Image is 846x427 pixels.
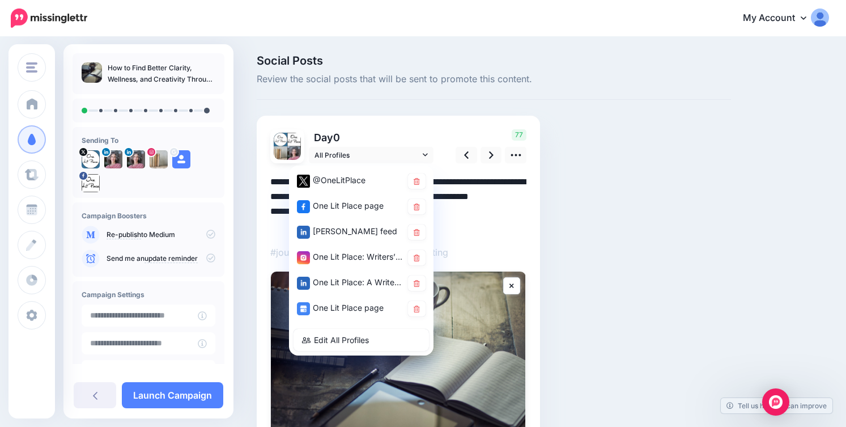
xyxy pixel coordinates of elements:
a: Re-publish [107,230,141,239]
span: Review the social posts that will be sent to promote this content. [257,72,731,87]
div: @OneLitPlace [297,174,402,188]
h4: Sending To [82,136,215,145]
img: twitter-square.png [297,175,310,188]
img: mjLeI_jM-21866.jpg [82,150,100,168]
img: instagram-square.png [297,251,310,264]
p: to Medium [107,230,215,240]
img: user_default_image.png [172,150,190,168]
img: dd0c5e7c7ae00507f6bfb13aa8f26bed_thumb.jpg [82,62,102,83]
a: Tell us how we can improve [721,398,832,413]
span: 0 [333,132,340,143]
p: Day [309,129,435,146]
div: [PERSON_NAME] feed [297,225,402,239]
span: Social Posts [257,55,731,66]
a: Edit All Profiles [294,329,429,351]
div: One Lit Place: A Writers Center page [297,276,402,290]
p: #journaling #PracticeSelfCare #amwriting [270,245,526,260]
img: google_business-square.png [297,302,310,315]
img: 13043414_449461611913243_5098636831964495478_n-bsa31789.jpg [287,133,301,146]
img: 49724003_233771410843130_8501858999036018688_n-bsa100218.jpg [150,150,168,168]
img: 1726150330966-36859.png [127,150,145,168]
h4: Campaign Boosters [82,212,215,220]
a: My Account [732,5,829,32]
img: 1726150330966-36859.png [287,146,301,160]
p: How to Find Better Clarity, Wellness, and Creativity Through Journaling [108,62,215,85]
img: Missinglettr [11,9,87,28]
img: 49724003_233771410843130_8501858999036018688_n-bsa100218.jpg [274,146,287,160]
span: All Profiles [314,149,420,161]
img: menu.png [26,62,37,73]
a: update reminder [144,254,198,263]
a: All Profiles [309,147,433,163]
p: Send me an [107,253,215,264]
div: One Lit Place page [297,199,402,213]
img: linkedin-square.png [297,226,310,239]
div: One Lit Place: Writers’ Center account [297,250,402,264]
h4: Campaign Settings [82,290,215,299]
img: 13043414_449461611913243_5098636831964495478_n-bsa31789.jpg [82,174,100,192]
img: 1726150330966-36859.png [104,150,122,168]
div: Open Intercom Messenger [762,388,789,416]
img: facebook-square.png [297,200,310,213]
img: linkedin-square.png [297,277,310,290]
img: mjLeI_jM-21866.jpg [274,133,287,146]
div: One Lit Place page [297,301,402,315]
span: 77 [512,129,526,141]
